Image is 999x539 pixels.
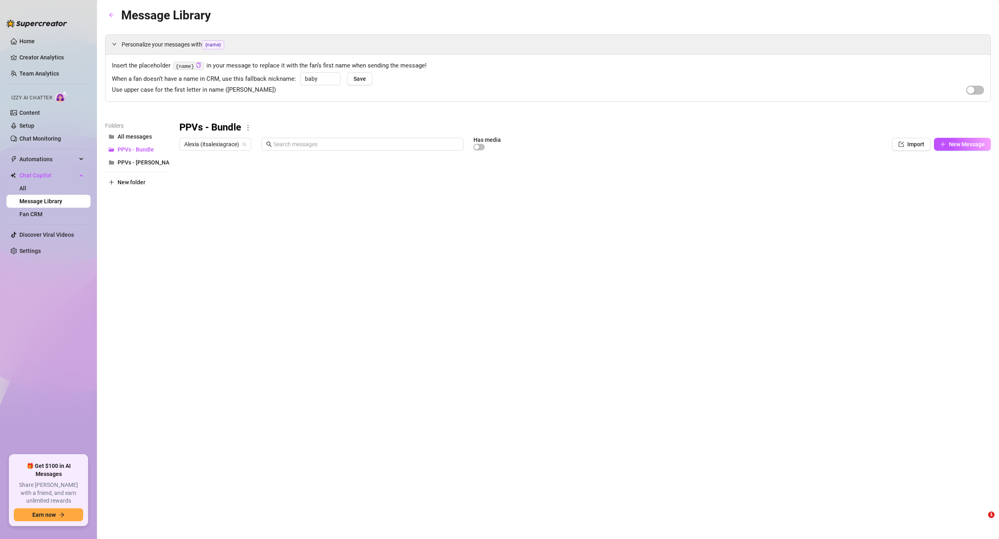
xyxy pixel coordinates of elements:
article: Folders [105,121,170,130]
span: copy [196,63,201,68]
span: {name} [202,40,224,49]
iframe: Intercom live chat [972,512,991,531]
span: 1 [988,512,995,518]
a: Discover Viral Videos [19,232,74,238]
span: Izzy AI Chatter [11,94,52,102]
button: New folder [105,176,170,189]
span: Alexia (itsalexiagrace) [184,138,246,150]
button: Earn nowarrow-right [14,508,83,521]
span: Earn now [32,512,56,518]
span: folder [109,160,114,165]
span: arrow-left [109,12,114,18]
div: Personalize your messages with{name} [105,35,991,54]
a: Team Analytics [19,70,59,77]
span: team [242,142,247,147]
span: import [898,141,904,147]
span: New folder [118,179,145,185]
span: Save [353,76,366,82]
span: plus [109,179,114,185]
span: more [244,124,252,131]
button: Save [347,72,372,85]
a: All [19,185,26,192]
img: Chat Copilot [11,173,16,178]
span: folder [109,134,114,139]
a: Creator Analytics [19,51,84,64]
a: Chat Monitoring [19,135,61,142]
a: Content [19,109,40,116]
a: Settings [19,248,41,254]
code: {name} [173,62,204,70]
img: AI Chatter [55,91,68,103]
span: Import [907,141,924,147]
img: logo-BBDzfeDw.svg [6,19,67,27]
span: Chat Copilot [19,169,77,182]
article: Has media [473,137,501,142]
a: Setup [19,122,34,129]
span: PPVs - [PERSON_NAME] [118,159,179,166]
button: New Message [934,138,991,151]
button: Click to Copy [196,63,201,69]
span: New Message [949,141,985,147]
span: search [266,141,272,147]
button: PPVs - [PERSON_NAME] [105,156,170,169]
article: Message Library [121,6,211,25]
span: PPVs - Bundle [118,146,154,153]
a: Fan CRM [19,211,42,217]
span: When a fan doesn’t have a name in CRM, use this fallback nickname: [112,74,296,84]
input: Search messages [273,140,458,149]
span: thunderbolt [11,156,17,162]
a: Message Library [19,198,62,204]
span: Insert the placeholder in your message to replace it with the fan’s first name when sending the m... [112,61,984,71]
button: All messages [105,130,170,143]
button: PPVs - Bundle [105,143,170,156]
span: Automations [19,153,77,166]
span: 🎁 Get $100 in AI Messages [14,462,83,478]
span: Share [PERSON_NAME] with a friend, and earn unlimited rewards [14,481,83,505]
span: folder-open [109,147,114,152]
span: Personalize your messages with [122,40,984,49]
span: Use upper case for the first letter in name ([PERSON_NAME]) [112,85,276,95]
h3: PPVs - Bundle [179,121,241,134]
span: All messages [118,133,152,140]
span: plus [940,141,946,147]
button: Import [892,138,931,151]
a: Home [19,38,35,44]
span: expanded [112,42,117,46]
span: arrow-right [59,512,65,518]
